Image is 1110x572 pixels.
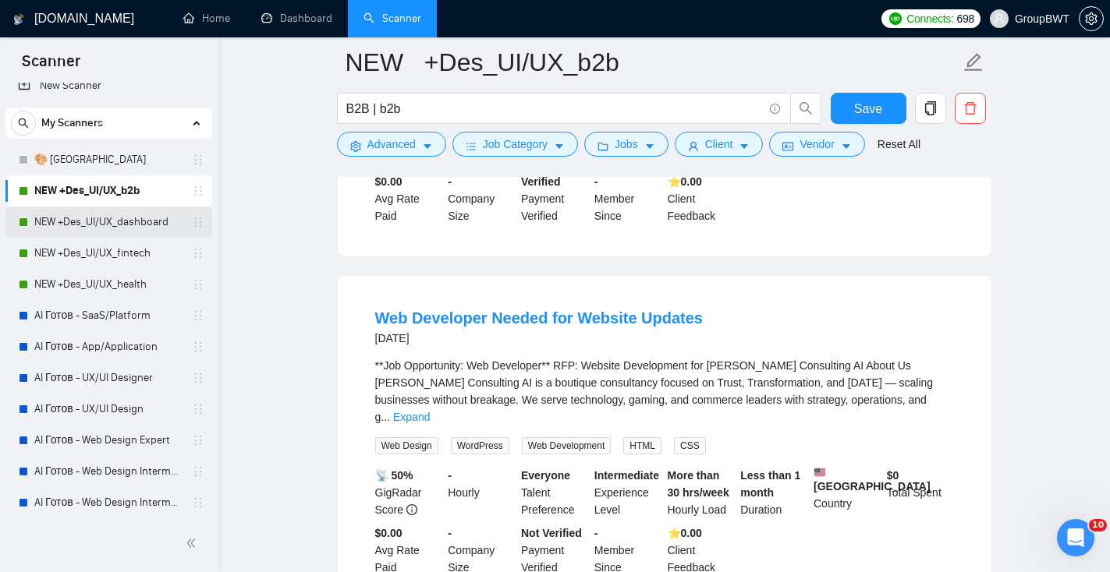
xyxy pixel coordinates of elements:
[350,140,361,152] span: setting
[192,434,204,447] span: holder
[831,93,906,124] button: Save
[393,411,430,423] a: Expand
[1080,12,1103,25] span: setting
[770,104,780,114] span: info-circle
[12,118,35,129] span: search
[769,132,864,157] button: idcardVendorcaret-down
[598,140,608,152] span: folder
[887,469,899,482] b: $ 0
[915,93,946,124] button: copy
[841,140,852,152] span: caret-down
[884,467,957,518] div: Total Spent
[34,331,183,362] a: AI Готов - App/Application
[34,425,183,456] a: AI Готов - Web Design Expert
[790,93,821,124] button: search
[623,437,661,454] span: HTML
[521,527,582,539] b: Not Verified
[186,535,201,551] span: double-left
[375,175,403,188] b: $0.00
[346,99,763,118] input: Search Freelance Jobs...
[406,504,417,515] span: info-circle
[854,99,882,118] span: Save
[34,456,183,487] a: AI Готов - Web Design Intermediate минус Developer
[192,341,204,353] span: holder
[337,132,446,157] button: settingAdvancedcaret-down
[192,309,204,322] span: holder
[955,93,986,124] button: delete
[34,487,183,518] a: AI Готов - Web Design Intermediate минус Development
[674,437,706,454] span: CSS
[705,136,733,153] span: Client
[9,50,93,83] span: Scanner
[1079,12,1104,25] a: setting
[34,300,183,331] a: AI Готов - SaaS/Platform
[466,140,477,152] span: bars
[192,278,204,291] span: holder
[956,101,985,115] span: delete
[451,437,509,454] span: WordPress
[591,173,665,224] div: Member Since
[594,469,659,482] b: Intermediate
[372,467,445,518] div: GigRadar Score
[483,136,548,153] span: Job Category
[346,43,960,82] input: Scanner name...
[1057,519,1094,556] iframe: Intercom live chat
[889,12,902,25] img: upwork-logo.png
[183,12,230,25] a: homeHome
[800,136,834,153] span: Vendor
[41,108,103,139] span: My Scanners
[906,10,953,27] span: Connects:
[782,140,793,152] span: idcard
[615,136,638,153] span: Jobs
[814,467,825,478] img: 🇺🇸
[665,173,738,224] div: Client Feedback
[192,247,204,260] span: holder
[18,70,200,101] a: New Scanner
[381,411,390,423] span: ...
[34,144,183,175] a: 🎨 [GEOGRAPHIC_DATA]
[668,527,702,539] b: ⭐️ 0.00
[192,496,204,509] span: holder
[34,238,183,269] a: NEW +Des_UI/UX_fintech
[737,467,810,518] div: Duration
[372,173,445,224] div: Avg Rate Paid
[375,357,954,425] div: **Job Opportunity: Web Developer** RFP: Website Development for [PERSON_NAME] Consulting AI About...
[192,372,204,384] span: holder
[452,132,578,157] button: barsJob Categorycaret-down
[994,13,1005,24] span: user
[594,175,598,188] b: -
[375,329,703,348] div: [DATE]
[594,527,598,539] b: -
[448,175,452,188] b: -
[688,140,699,152] span: user
[375,437,438,454] span: Web Design
[11,111,36,136] button: search
[522,437,612,454] span: Web Development
[192,185,204,197] span: holder
[665,467,738,518] div: Hourly Load
[445,173,518,224] div: Company Size
[591,467,665,518] div: Experience Level
[363,12,421,25] a: searchScanner
[739,140,750,152] span: caret-down
[192,154,204,166] span: holder
[422,140,433,152] span: caret-down
[668,175,702,188] b: ⭐️ 0.00
[521,469,570,482] b: Everyone
[668,469,729,499] b: More than 30 hrs/week
[518,173,591,224] div: Payment Verified
[518,467,591,518] div: Talent Preference
[13,7,24,32] img: logo
[644,140,655,152] span: caret-down
[740,469,800,499] b: Less than 1 month
[192,216,204,228] span: holder
[791,101,821,115] span: search
[192,403,204,415] span: holder
[448,527,452,539] b: -
[34,362,183,394] a: AI Готов - UX/UI Designer
[445,467,518,518] div: Hourly
[1079,6,1104,31] button: setting
[584,132,668,157] button: folderJobscaret-down
[34,269,183,300] a: NEW +Des_UI/UX_health
[34,207,183,238] a: NEW +Des_UI/UX_dashboard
